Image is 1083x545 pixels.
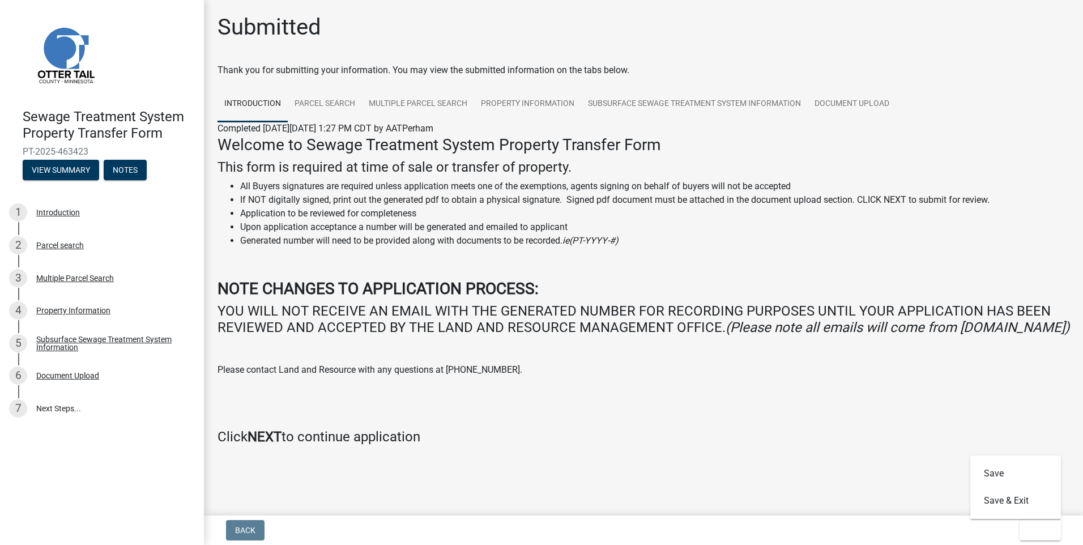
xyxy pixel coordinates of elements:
[23,109,195,142] h4: Sewage Treatment System Property Transfer Form
[218,63,1069,77] div: Thank you for submitting your information. You may view the submitted information on the tabs below.
[218,86,288,122] a: Introduction
[235,526,255,535] span: Back
[23,160,99,180] button: View Summary
[288,86,362,122] a: Parcel search
[1029,526,1045,535] span: Exit
[970,460,1061,487] button: Save
[362,86,474,122] a: Multiple Parcel Search
[218,303,1069,336] h4: YOU WILL NOT RECEIVE AN EMAIL WITH THE GENERATED NUMBER FOR RECORDING PURPOSES UNTIL YOUR APPLICA...
[226,520,265,540] button: Back
[218,123,433,134] span: Completed [DATE][DATE] 1:27 PM CDT by AATPerham
[1020,520,1061,540] button: Exit
[9,301,27,320] div: 4
[218,135,1069,155] h3: Welcome to Sewage Treatment System Property Transfer Form
[240,234,1069,248] li: Generated number will need to be provided along with documents to be recorded.
[9,399,27,418] div: 7
[808,86,896,122] a: Document Upload
[240,180,1069,193] li: All Buyers signatures are required unless application meets one of the exemptions, agents signing...
[104,166,147,175] wm-modal-confirm: Notes
[581,86,808,122] a: Subsurface Sewage Treatment System Information
[218,429,1069,445] h4: Click to continue application
[218,14,321,41] h1: Submitted
[23,12,108,97] img: Otter Tail County, Minnesota
[562,235,619,246] i: ie(PT-YYYY-#)
[240,193,1069,207] li: If NOT digitally signed, print out the generated pdf to obtain a physical signature. Signed pdf d...
[726,320,1069,335] i: (Please note all emails will come from [DOMAIN_NAME])
[23,166,99,175] wm-modal-confirm: Summary
[36,306,110,314] div: Property Information
[36,372,99,380] div: Document Upload
[218,279,539,298] strong: NOTE CHANGES TO APPLICATION PROCESS:
[9,203,27,222] div: 1
[9,367,27,385] div: 6
[36,335,186,351] div: Subsurface Sewage Treatment System Information
[9,236,27,254] div: 2
[36,208,80,216] div: Introduction
[240,207,1069,220] li: Application to be reviewed for completeness
[474,86,581,122] a: Property Information
[36,274,114,282] div: Multiple Parcel Search
[218,363,1069,377] p: Please contact Land and Resource with any questions at [PHONE_NUMBER].
[970,455,1061,519] div: Exit
[248,429,282,445] strong: NEXT
[240,220,1069,234] li: Upon application acceptance a number will be generated and emailed to applicant
[970,487,1061,514] button: Save & Exit
[36,241,84,249] div: Parcel search
[9,269,27,287] div: 3
[104,160,147,180] button: Notes
[9,334,27,352] div: 5
[23,146,181,157] span: PT-2025-463423
[218,159,1069,176] h4: This form is required at time of sale or transfer of property.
